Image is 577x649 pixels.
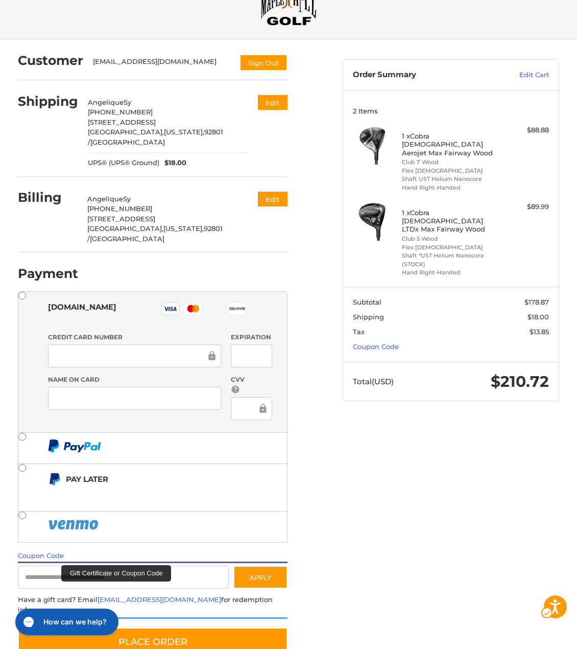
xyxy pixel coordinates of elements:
[10,605,122,639] iframe: Iframe
[353,70,486,80] h3: Order Summary
[487,70,549,80] a: Edit Cart
[258,192,287,206] button: Edit
[93,57,230,71] div: [EMAIL_ADDRESS][DOMAIN_NAME]
[353,107,549,115] h3: 2 Items
[231,375,272,395] label: CVV
[18,595,287,615] div: Have a gift card? Email for redemption info.
[353,328,365,336] span: Tax
[18,53,83,68] h2: Customer
[164,128,204,136] span: [US_STATE],
[402,251,497,268] li: Shaft *UST Helium Nanocore (STOCK)
[18,551,64,560] a: Coupon Code
[402,183,497,192] li: Hand Right-Handed
[87,224,163,233] span: [GEOGRAPHIC_DATA],
[402,235,497,243] li: Club 5 Wood
[353,342,399,351] a: Coupon Code
[48,333,221,342] label: Credit Card Number
[402,268,497,277] li: Hand Right-Handed
[163,224,204,233] span: [US_STATE],
[233,566,287,589] button: Apply
[353,313,384,321] span: Shipping
[500,125,549,135] div: $88.88
[18,190,78,205] h2: Billing
[48,375,221,384] label: Name on Card
[48,490,261,499] iframe: PayPal Message 1
[353,298,381,306] span: Subtotal
[48,439,101,452] img: PayPal icon
[88,118,156,126] span: [STREET_ADDRESS]
[48,298,116,315] div: [DOMAIN_NAME]
[88,128,223,146] span: 92801 /
[402,132,497,157] h4: 1 x Cobra [DEMOGRAPHIC_DATA] Aerojet Max Fairway Wood
[258,95,287,110] button: Edit
[353,377,394,386] span: Total (USD)
[48,473,61,485] img: Pay Later icon
[88,108,153,116] span: [PHONE_NUMBER]
[527,313,549,321] span: $18.00
[87,224,223,243] span: 92801 /
[88,158,159,168] span: UPS® (UPS® Ground)
[500,202,549,212] div: $89.99
[98,595,221,604] a: [EMAIL_ADDRESS][DOMAIN_NAME]
[493,621,577,649] iframe: Google Iframe
[123,195,131,203] span: Sy
[491,372,549,391] span: $210.72
[124,98,131,106] span: Sy
[18,266,78,282] h2: Payment
[530,328,549,336] span: $13.85
[18,94,78,109] h2: Shipping
[90,235,164,243] span: [GEOGRAPHIC_DATA]
[524,298,549,306] span: $178.87
[231,333,272,342] label: Expiration
[88,98,124,106] span: Angelique
[402,175,497,183] li: Shaft UST Helium Nanocore
[48,518,100,531] img: PayPal icon
[18,566,229,589] input: Gift Certificate or Coupon Code
[90,138,165,146] span: [GEOGRAPHIC_DATA]
[66,471,261,488] div: Pay Later
[87,215,155,223] span: [STREET_ADDRESS]
[87,195,123,203] span: Angelique
[402,208,497,234] h4: 1 x Cobra [DEMOGRAPHIC_DATA] LTDx Max Fairway Wood
[239,54,287,71] button: Sign Out
[88,128,164,136] span: [GEOGRAPHIC_DATA],
[159,158,186,168] span: $18.00
[402,158,497,167] li: Club 7 Wood
[402,167,497,175] li: Flex [DEMOGRAPHIC_DATA]
[402,243,497,252] li: Flex [DEMOGRAPHIC_DATA]
[87,204,152,213] span: [PHONE_NUMBER]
